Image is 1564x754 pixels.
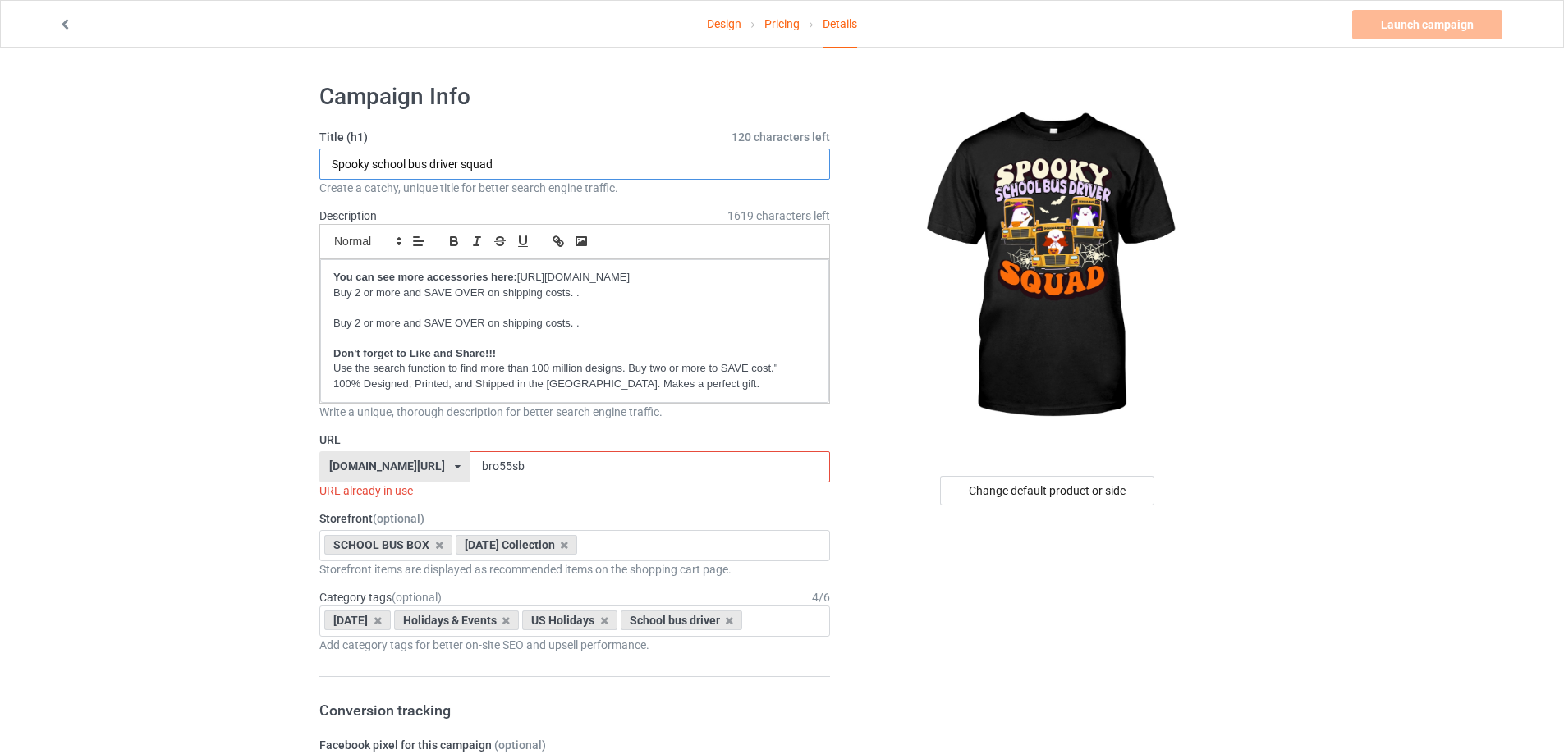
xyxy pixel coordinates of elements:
[823,1,857,48] div: Details
[319,561,830,578] div: Storefront items are displayed as recommended items on the shopping cart page.
[319,404,830,420] div: Write a unique, thorough description for better search engine traffic.
[394,610,520,630] div: Holidays & Events
[764,1,800,47] a: Pricing
[621,610,743,630] div: School bus driver
[329,460,445,472] div: [DOMAIN_NAME][URL]
[707,1,741,47] a: Design
[319,637,830,653] div: Add category tags for better on-site SEO and upsell performance.
[392,591,442,604] span: (optional)
[319,737,830,753] label: Facebook pixel for this campaign
[940,476,1154,505] div: Change default product or side
[319,82,830,112] h1: Campaign Info
[319,129,830,145] label: Title (h1)
[319,432,830,448] label: URL
[319,482,830,499] div: URL already in use
[522,610,617,630] div: US Holidays
[333,286,816,301] p: Buy 2 or more and SAVE OVER on shipping costs. .
[456,535,578,555] div: [DATE] Collection
[494,738,546,752] span: (optional)
[324,610,391,630] div: [DATE]
[333,316,816,331] p: Buy 2 or more and SAVE OVER on shipping costs. .
[319,180,830,196] div: Create a catchy, unique title for better search engine traffic.
[319,510,830,527] label: Storefront
[319,209,377,222] label: Description
[373,512,424,525] span: (optional)
[333,271,517,283] strong: You can see more accessories here:
[333,361,816,377] p: Use the search function to find more than 100 million designs. Buy two or more to SAVE cost."
[732,129,830,145] span: 120 characters left
[333,377,816,392] p: 100% Designed, Printed, and Shipped in the [GEOGRAPHIC_DATA]. Makes a perfect gift.
[324,535,452,555] div: SCHOOL BUS BOX
[319,701,830,720] h3: Conversion tracking
[727,208,830,224] span: 1619 characters left
[319,589,442,605] label: Category tags
[812,589,830,605] div: 4 / 6
[333,347,496,359] strong: Don't forget to Like and Share!!!
[333,270,816,286] p: [URL][DOMAIN_NAME]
